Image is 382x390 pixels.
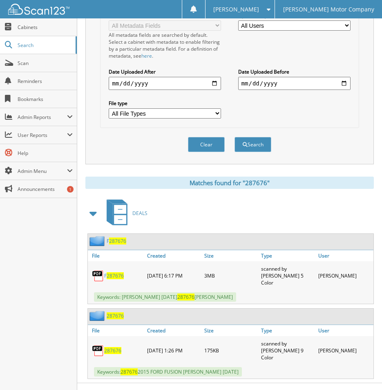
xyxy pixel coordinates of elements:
[18,132,67,139] span: User Reports
[18,78,73,85] span: Reminders
[177,294,194,300] span: 287676
[235,137,271,152] button: Search
[238,77,351,90] input: end
[8,4,69,15] img: scan123-logo-white.svg
[316,250,373,261] a: User
[283,7,374,12] span: [PERSON_NAME] Motor Company
[121,368,138,375] span: 287676
[18,168,67,175] span: Admin Menu
[104,347,121,354] a: 287676
[213,7,259,12] span: [PERSON_NAME]
[67,186,74,193] div: 1
[145,263,202,288] div: [DATE] 6:17 PM
[92,345,104,357] img: PDF.png
[104,272,124,279] a: F287676
[132,210,147,217] span: DEALS
[18,114,67,121] span: Admin Reports
[259,338,316,363] div: scanned by [PERSON_NAME] 9 Color
[109,31,221,59] div: All metadata fields are searched by default. Select a cabinet with metadata to enable filtering b...
[18,186,73,193] span: Announcements
[188,137,225,152] button: Clear
[316,338,373,363] div: [PERSON_NAME]
[259,263,316,288] div: scanned by [PERSON_NAME] 5 Color
[316,325,373,336] a: User
[202,263,259,288] div: 3MB
[107,238,126,244] a: F287676
[18,24,73,31] span: Cabinets
[18,42,71,49] span: Search
[341,351,382,390] iframe: Chat Widget
[109,238,126,244] span: 287676
[238,68,351,75] label: Date Uploaded Before
[109,77,221,90] input: start
[94,367,242,377] span: Keywords: 2015 FORD FUSION [PERSON_NAME] [DATE]
[141,52,152,59] a: here
[145,250,202,261] a: Created
[109,100,221,107] label: File type
[89,311,107,321] img: folder2.png
[85,177,374,189] div: Matches found for "287676"
[92,270,104,282] img: PDF.png
[107,272,124,279] span: 287676
[88,250,145,261] a: File
[107,312,124,319] a: 287676
[88,325,145,336] a: File
[259,325,316,336] a: Type
[202,250,259,261] a: Size
[109,68,221,75] label: Date Uploaded After
[102,197,147,229] a: DEALS
[89,236,107,246] img: folder2.png
[316,263,373,288] div: [PERSON_NAME]
[18,96,73,103] span: Bookmarks
[18,150,73,157] span: Help
[202,325,259,336] a: Size
[145,338,202,363] div: [DATE] 1:26 PM
[145,325,202,336] a: Created
[259,250,316,261] a: Type
[94,292,236,302] span: Keywords: [PERSON_NAME] [DATE] [PERSON_NAME]
[202,338,259,363] div: 175KB
[18,60,73,67] span: Scan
